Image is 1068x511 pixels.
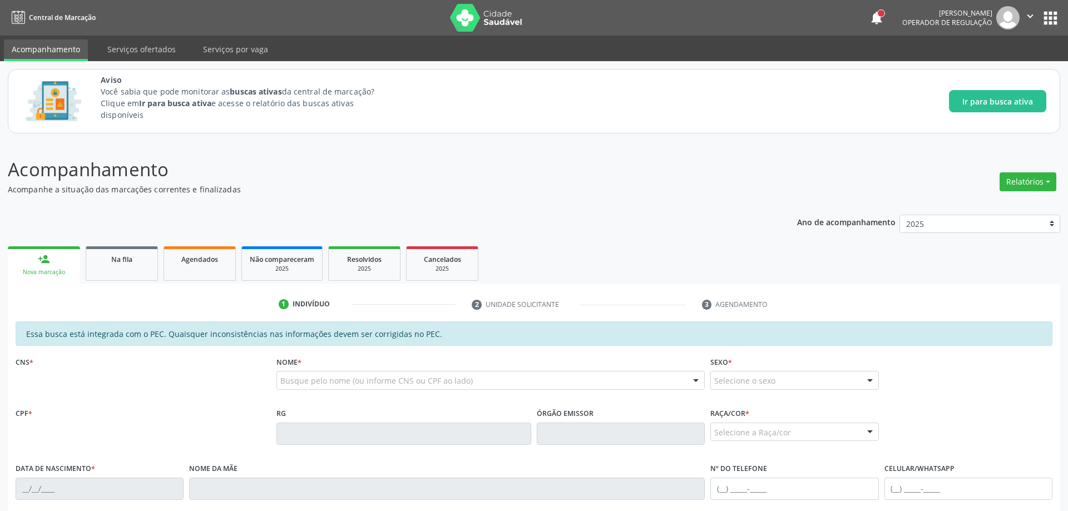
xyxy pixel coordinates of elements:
button: notifications [869,10,884,26]
label: Raça/cor [710,405,749,423]
span: Operador de regulação [902,18,992,27]
a: Acompanhamento [4,39,88,61]
p: Acompanhe a situação das marcações correntes e finalizadas [8,183,744,195]
span: Ir para busca ativa [962,96,1033,107]
input: (__) _____-_____ [710,478,878,500]
button: Ir para busca ativa [949,90,1046,112]
label: Celular/WhatsApp [884,460,955,478]
div: Indivíduo [293,299,330,309]
label: Nº do Telefone [710,460,767,478]
a: Serviços ofertados [100,39,184,59]
img: Imagem de CalloutCard [22,76,85,126]
div: 2025 [337,265,392,273]
div: 2025 [414,265,470,273]
label: Nome da mãe [189,460,238,478]
p: Acompanhamento [8,156,744,183]
span: Busque pelo nome (ou informe CNS ou CPF ao lado) [280,375,473,386]
label: CNS [16,354,33,371]
div: 1 [279,299,289,309]
p: Ano de acompanhamento [797,215,896,229]
label: CPF [16,405,32,423]
p: Você sabia que pode monitorar as da central de marcação? Clique em e acesse o relatório das busca... [101,86,395,121]
button: Relatórios [1000,172,1056,191]
i:  [1024,10,1036,22]
span: Resolvidos [347,255,382,264]
div: Nova marcação [16,268,72,276]
img: img [996,6,1020,29]
label: RG [276,405,286,423]
span: Agendados [181,255,218,264]
span: Na fila [111,255,132,264]
label: Sexo [710,354,732,371]
a: Central de Marcação [8,8,96,27]
span: Selecione o sexo [714,375,775,386]
span: Não compareceram [250,255,314,264]
a: Serviços por vaga [195,39,276,59]
div: person_add [38,253,50,265]
label: Data de nascimento [16,460,95,478]
span: Aviso [101,74,395,86]
div: [PERSON_NAME] [902,8,992,18]
strong: Ir para busca ativa [139,98,211,108]
button: apps [1041,8,1060,28]
span: Selecione a Raça/cor [714,426,791,438]
span: Cancelados [424,255,461,264]
button:  [1020,6,1041,29]
input: __/__/____ [16,478,184,500]
div: 2025 [250,265,314,273]
label: Órgão emissor [537,405,594,423]
label: Nome [276,354,301,371]
div: Essa busca está integrada com o PEC. Quaisquer inconsistências nas informações devem ser corrigid... [16,321,1052,346]
input: (__) _____-_____ [884,478,1052,500]
span: Central de Marcação [29,13,96,22]
strong: buscas ativas [230,86,281,97]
